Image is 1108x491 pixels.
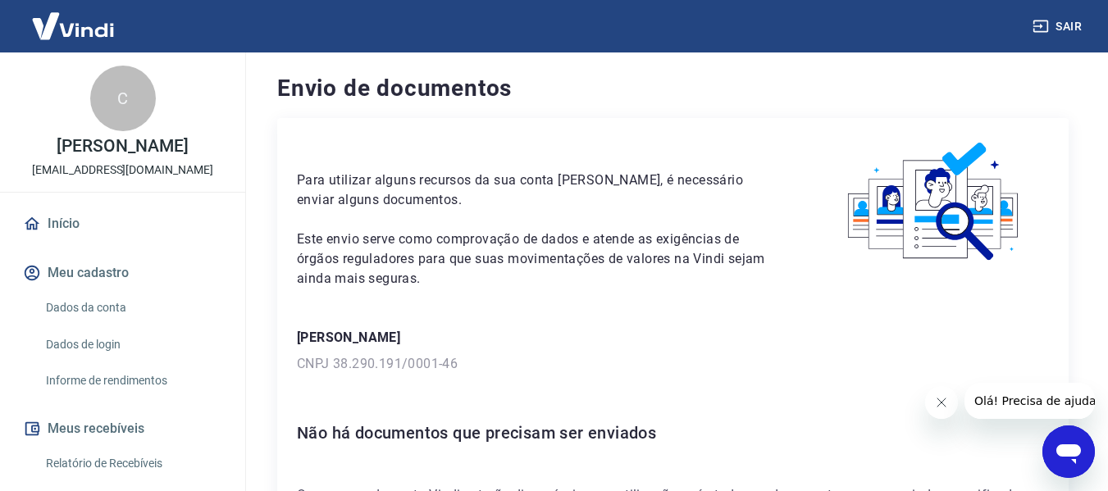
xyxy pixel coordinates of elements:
[925,386,958,419] iframe: Fechar mensagem
[90,66,156,131] div: C
[277,72,1069,105] h4: Envio de documentos
[297,354,1049,374] p: CNPJ 38.290.191/0001-46
[20,1,126,51] img: Vindi
[297,230,781,289] p: Este envio serve como comprovação de dados e atende as exigências de órgãos reguladores para que ...
[39,447,226,480] a: Relatório de Recebíveis
[39,291,226,325] a: Dados da conta
[20,255,226,291] button: Meu cadastro
[1042,425,1095,478] iframe: Botão para abrir a janela de mensagens
[32,161,213,179] p: [EMAIL_ADDRESS][DOMAIN_NAME]
[57,138,188,155] p: [PERSON_NAME]
[10,11,138,25] span: Olá! Precisa de ajuda?
[1029,11,1088,42] button: Sair
[39,364,226,398] a: Informe de rendimentos
[297,328,1049,348] p: [PERSON_NAME]
[20,206,226,242] a: Início
[297,170,781,210] p: Para utilizar alguns recursos da sua conta [PERSON_NAME], é necessário enviar alguns documentos.
[39,328,226,361] a: Dados de login
[964,383,1095,419] iframe: Mensagem da empresa
[20,411,226,447] button: Meus recebíveis
[820,138,1049,266] img: waiting_documents.41d9841a9773e5fdf392cede4d13b617.svg
[297,420,1049,446] h6: Não há documentos que precisam ser enviados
